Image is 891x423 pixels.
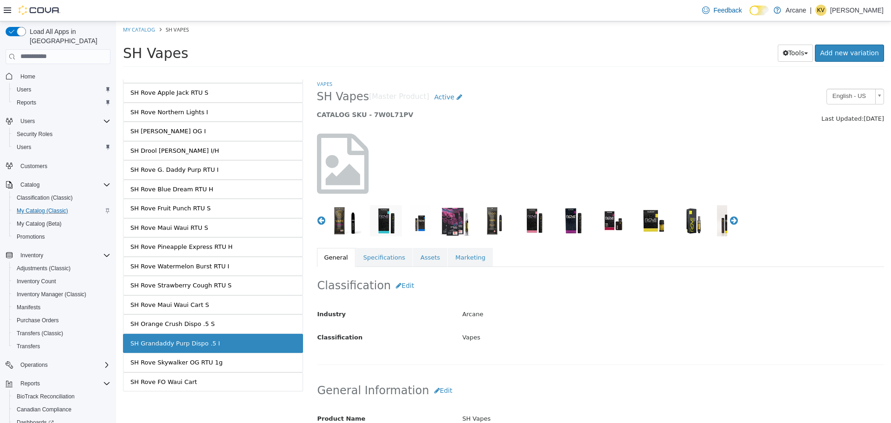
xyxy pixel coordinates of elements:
[14,202,92,211] div: SH Rove Maui Waui RTU S
[13,391,78,402] a: BioTrack Reconciliation
[13,263,110,274] span: Adjustments (Classic)
[2,159,114,173] button: Customers
[17,99,36,106] span: Reports
[13,142,110,153] span: Users
[9,141,114,154] button: Users
[20,361,48,369] span: Operations
[17,160,110,172] span: Customers
[14,221,116,230] div: SH Rove Pineapple Express RTU H
[711,68,755,82] span: English - US
[17,250,47,261] button: Inventory
[339,390,775,406] div: SH Vapes
[253,72,313,79] small: [Master Product]
[13,328,110,339] span: Transfers (Classic)
[201,361,768,378] h2: General Information
[13,129,110,140] span: Security Roles
[20,252,43,259] span: Inventory
[810,5,812,16] p: |
[13,84,110,95] span: Users
[698,1,745,20] a: Feedback
[9,403,114,416] button: Canadian Compliance
[17,207,68,215] span: My Catalog (Classic)
[201,227,239,246] a: General
[13,328,67,339] a: Transfers (Classic)
[2,358,114,371] button: Operations
[14,182,95,192] div: SH Rove Fruit Punch RTU S
[17,71,39,82] a: Home
[9,191,114,204] button: Classification (Classic)
[17,291,86,298] span: Inventory Manager (Classic)
[240,227,297,246] a: Specifications
[9,327,114,340] button: Transfers (Classic)
[17,86,31,93] span: Users
[14,105,90,115] div: SH [PERSON_NAME] OG I
[710,67,768,83] a: English - US
[14,260,116,269] div: SH Rove Strawberry Cough RTU S
[26,27,110,46] span: Load All Apps in [GEOGRAPHIC_DATA]
[13,404,110,415] span: Canadian Compliance
[13,97,110,108] span: Reports
[2,377,114,390] button: Reports
[13,218,65,229] a: My Catalog (Beta)
[9,128,114,141] button: Security Roles
[201,312,247,319] span: Classification
[613,195,623,204] button: Next
[13,129,56,140] a: Security Roles
[17,304,40,311] span: Manifests
[17,250,110,261] span: Inventory
[17,343,40,350] span: Transfers
[17,378,110,389] span: Reports
[749,15,750,16] span: Dark Mode
[705,94,748,101] span: Last Updated:
[9,314,114,327] button: Purchase Orders
[17,116,110,127] span: Users
[17,317,59,324] span: Purchase Orders
[20,163,47,170] span: Customers
[13,289,110,300] span: Inventory Manager (Classic)
[786,5,806,16] p: Arcane
[17,194,73,202] span: Classification (Classic)
[13,231,110,242] span: Promotions
[20,380,40,387] span: Reports
[332,227,377,246] a: Marketing
[9,217,114,230] button: My Catalog (Beta)
[13,315,110,326] span: Purchase Orders
[13,289,90,300] a: Inventory Manager (Classic)
[13,263,74,274] a: Adjustments (Classic)
[9,83,114,96] button: Users
[749,6,769,15] input: Dark Mode
[9,390,114,403] button: BioTrack Reconciliation
[275,256,303,273] button: Edit
[20,117,35,125] span: Users
[713,6,742,15] span: Feedback
[14,125,103,134] div: SH Drool [PERSON_NAME] I/H
[17,143,31,151] span: Users
[9,340,114,353] button: Transfers
[297,227,331,246] a: Assets
[50,5,73,12] span: SH Vapes
[9,275,114,288] button: Inventory Count
[9,262,114,275] button: Adjustments (Classic)
[13,276,110,287] span: Inventory Count
[13,205,110,216] span: My Catalog (Classic)
[17,179,43,190] button: Catalog
[13,218,110,229] span: My Catalog (Beta)
[17,330,63,337] span: Transfers (Classic)
[817,5,825,16] span: KV
[699,23,768,40] a: Add new variation
[17,220,62,228] span: My Catalog (Beta)
[17,179,110,190] span: Catalog
[17,116,39,127] button: Users
[830,5,884,16] p: [PERSON_NAME]
[9,96,114,109] button: Reports
[13,302,110,313] span: Manifests
[13,276,60,287] a: Inventory Count
[14,144,103,153] div: SH Rove G. Daddy Purp RTU I
[14,298,99,307] div: SH Orange Crush Dispo .5 S
[313,361,342,378] button: Edit
[339,308,775,325] div: Vapes
[201,256,768,273] h2: Classification
[7,5,39,12] a: My Catalog
[17,359,52,371] button: Operations
[318,72,338,79] span: Active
